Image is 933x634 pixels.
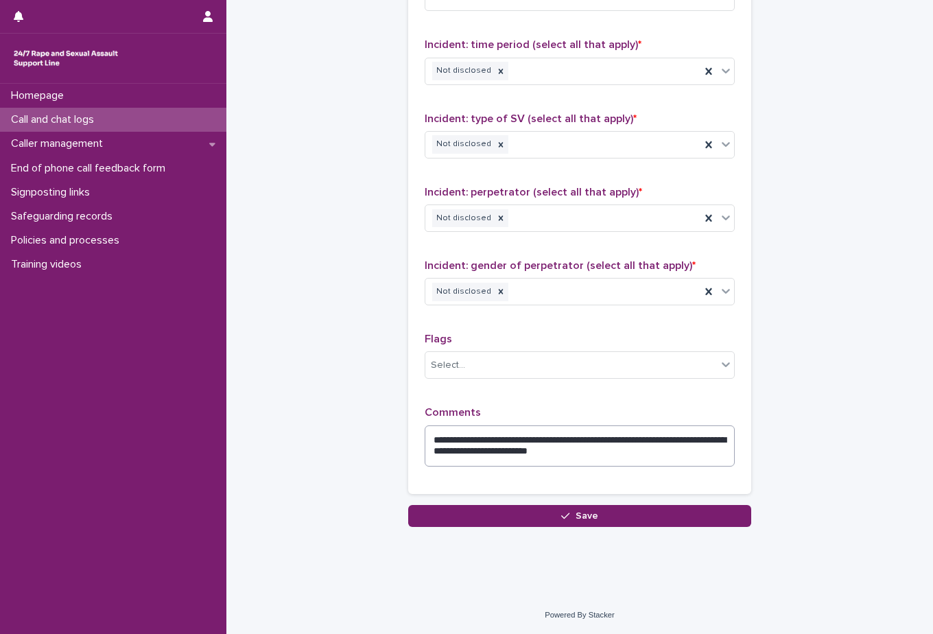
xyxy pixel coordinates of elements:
span: Comments [425,407,481,418]
a: Powered By Stacker [545,611,614,619]
div: Not disclosed [432,135,493,154]
span: Incident: perpetrator (select all that apply) [425,187,642,198]
p: Policies and processes [5,234,130,247]
span: Flags [425,333,452,344]
div: Not disclosed [432,209,493,228]
span: Incident: time period (select all that apply) [425,39,641,50]
div: Not disclosed [432,283,493,301]
button: Save [408,505,751,527]
p: Signposting links [5,186,101,199]
img: rhQMoQhaT3yELyF149Cw [11,45,121,72]
span: Incident: gender of perpetrator (select all that apply) [425,260,696,271]
p: Caller management [5,137,114,150]
p: Training videos [5,258,93,271]
p: Call and chat logs [5,113,105,126]
span: Incident: type of SV (select all that apply) [425,113,637,124]
p: End of phone call feedback form [5,162,176,175]
span: Save [576,511,598,521]
p: Homepage [5,89,75,102]
div: Not disclosed [432,62,493,80]
p: Safeguarding records [5,210,123,223]
div: Select... [431,358,465,373]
